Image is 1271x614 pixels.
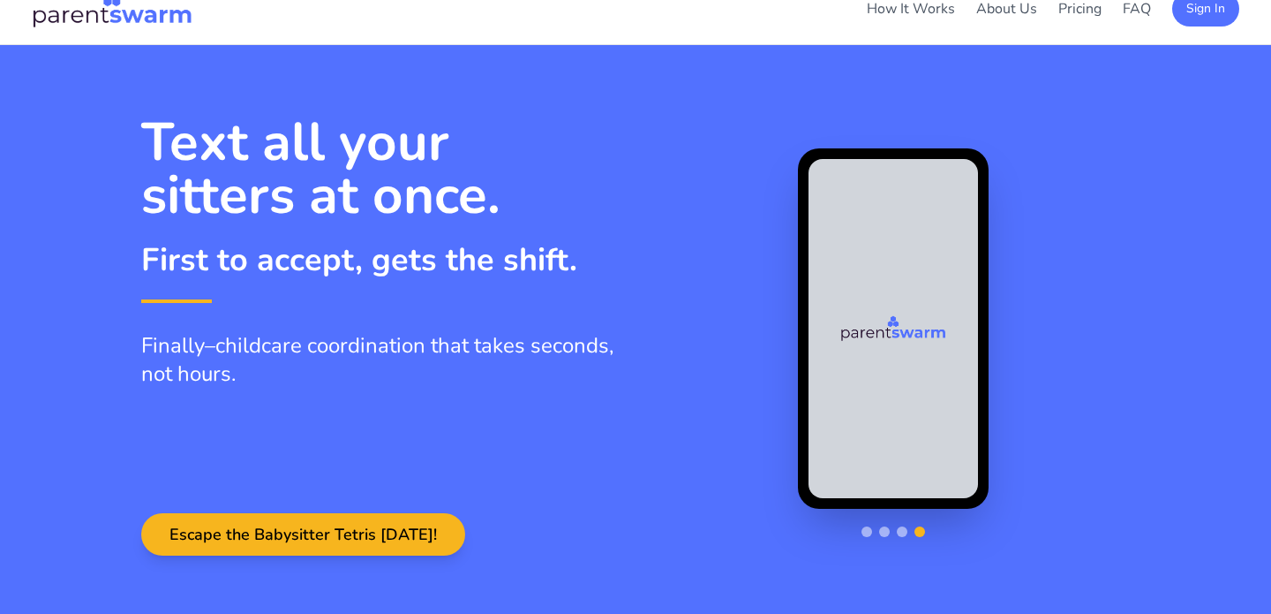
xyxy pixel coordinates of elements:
[141,513,465,556] button: Escape the Babysitter Tetris [DATE]!
[840,315,946,343] img: Parentswarm Logo
[141,526,465,545] a: Escape the Babysitter Tetris [DATE]!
